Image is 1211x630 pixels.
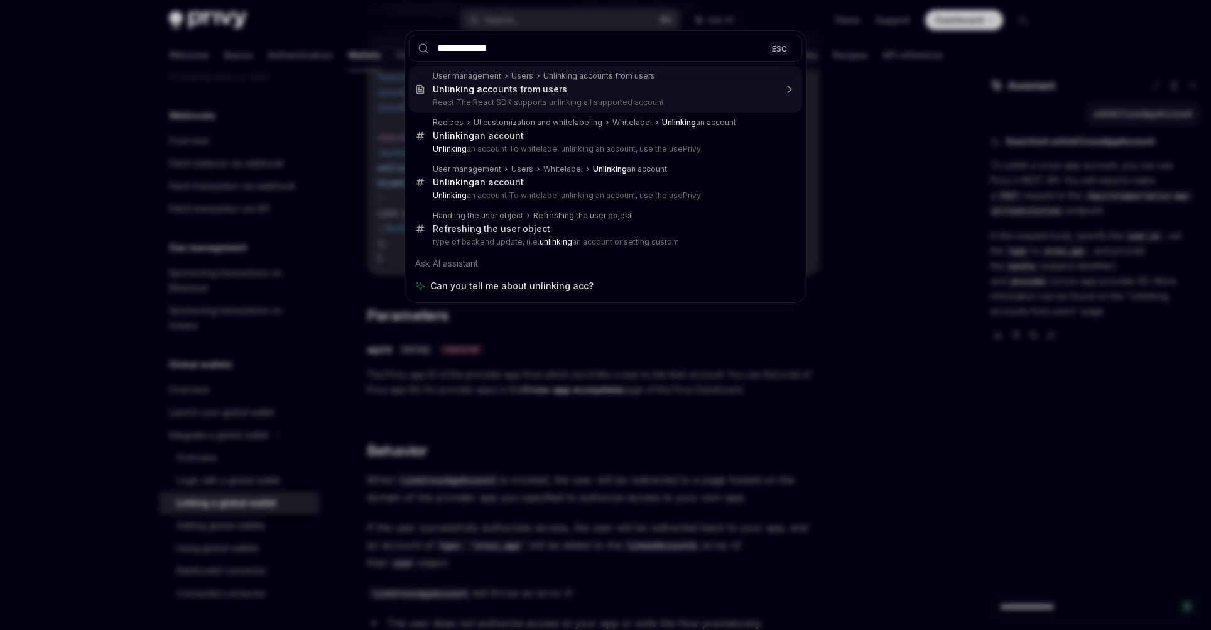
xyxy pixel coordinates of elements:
b: Unlinking [433,191,467,200]
b: unlinking [540,237,572,246]
div: an account [433,177,524,188]
div: Users [511,71,533,81]
div: an account [593,164,667,174]
b: Unlinking [433,177,474,187]
div: Ask AI assistant [409,252,802,275]
div: Whitelabel [543,164,583,174]
b: Unlinking [433,130,474,141]
div: Users [511,164,533,174]
b: Unlinking [662,118,696,127]
p: an account To whitelabel unlinking an account, use the usePrivy [433,191,776,201]
div: User management [433,71,501,81]
b: Unlinking acc [433,84,492,94]
div: an account [433,130,524,141]
p: type of backend update, (i.e. an account or setting custom [433,237,776,247]
div: UI customization and whitelabeling [474,118,602,128]
b: Unlinking [593,164,627,174]
p: React The React SDK supports unlinking all supported account [433,97,776,108]
div: Refreshing the user object [533,211,632,221]
div: Handling the user object [433,211,523,221]
div: Unlinking accounts from users [543,71,655,81]
div: User management [433,164,501,174]
b: Unlinking [433,144,467,153]
div: ESC [768,41,791,55]
span: Can you tell me about unlinking acc? [430,280,594,292]
div: an account [662,118,736,128]
div: Recipes [433,118,464,128]
div: Whitelabel [612,118,652,128]
p: an account To whitelabel unlinking an account, use the usePrivy [433,144,776,154]
div: Refreshing the user object [433,223,550,235]
div: ounts from users [433,84,567,95]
